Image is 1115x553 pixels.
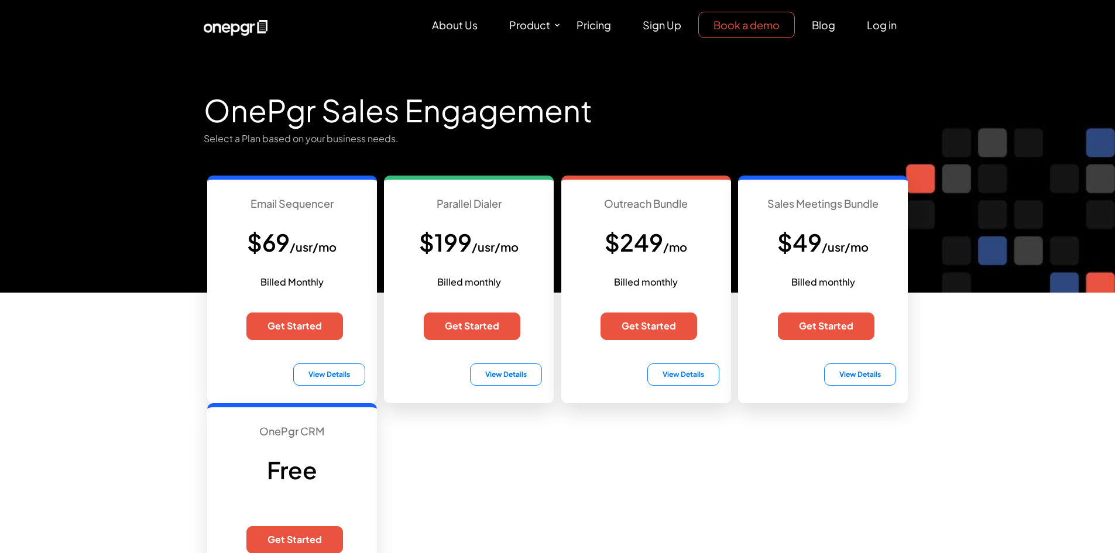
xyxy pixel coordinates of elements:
h2: $249 [573,209,719,275]
button: View Details [293,363,365,386]
h2: $199 [396,209,542,275]
a: Book a demo [698,12,795,38]
h4: Outreach Bundle [573,197,719,210]
span: /usr/mo [822,239,869,254]
h1: OnePgr Sales Engagement [204,73,912,130]
span: /usr/mo [472,239,519,254]
a: About Us [417,12,492,37]
h2: $69 [219,209,365,275]
p: Billed monthly [573,275,719,289]
a: Get Started [601,312,697,340]
h2: Free [219,437,365,503]
p: Billed monthly [750,275,896,289]
h4: Sales Meetings Bundle [750,197,896,210]
p: Billed monthly [396,275,542,289]
h4: Email Sequencer [219,197,365,210]
p: Select a Plan based on your business needs. [204,130,912,146]
h4: Parallel Dialer [396,197,542,210]
span: /mo [663,239,687,254]
a: Blog [797,12,850,37]
h2: $49 [750,209,896,275]
a: Log in [852,12,911,37]
span: /usr/mo [290,239,337,254]
p: Billed Monthly [219,275,365,289]
a: Get Started [246,312,343,340]
a: Product [495,12,562,37]
button: View Details [824,363,896,386]
h4: OnePgr CRM [219,425,365,438]
button: View Details [470,363,542,386]
a: Pricing [562,12,626,37]
a: Sign Up [628,12,696,37]
a: Get Started [424,312,520,340]
button: View Details [647,363,719,386]
a: Get Started [778,312,874,340]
